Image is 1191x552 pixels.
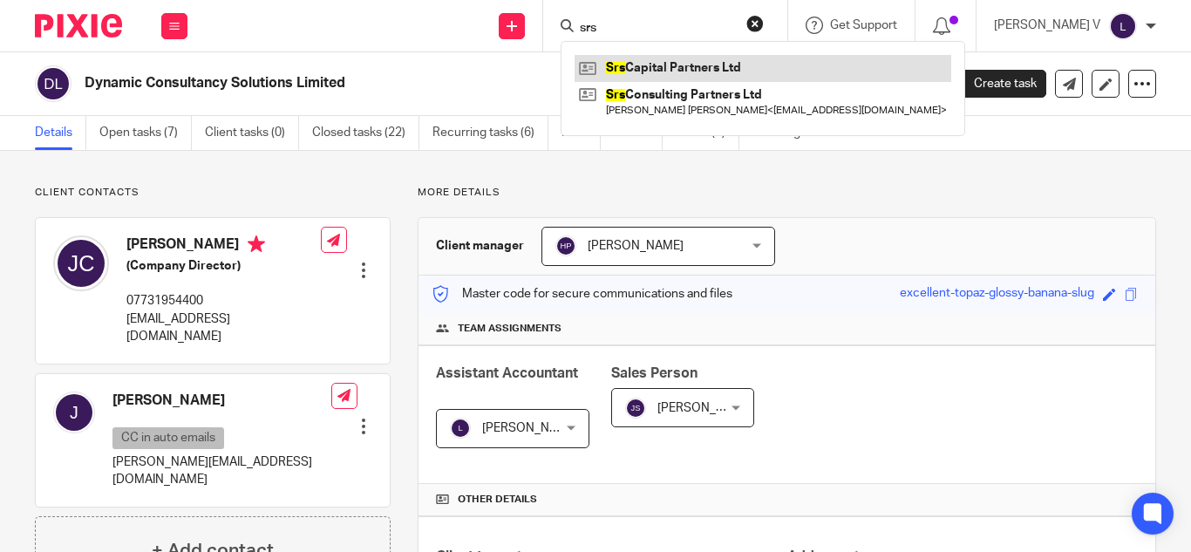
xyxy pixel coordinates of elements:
[418,186,1156,200] p: More details
[746,15,764,32] button: Clear
[830,19,897,31] span: Get Support
[35,186,391,200] p: Client contacts
[312,116,419,150] a: Closed tasks (22)
[945,70,1046,98] a: Create task
[35,65,71,102] img: svg%3E
[458,322,561,336] span: Team assignments
[588,240,684,252] span: [PERSON_NAME]
[126,235,321,257] h4: [PERSON_NAME]
[126,310,321,346] p: [EMAIL_ADDRESS][DOMAIN_NAME]
[482,422,589,434] span: [PERSON_NAME] V
[248,235,265,253] i: Primary
[555,235,576,256] img: svg%3E
[1109,12,1137,40] img: svg%3E
[994,17,1100,34] p: [PERSON_NAME] V
[578,21,735,37] input: Search
[112,453,331,489] p: [PERSON_NAME][EMAIL_ADDRESS][DOMAIN_NAME]
[35,14,122,37] img: Pixie
[432,116,548,150] a: Recurring tasks (6)
[205,116,299,150] a: Client tasks (0)
[450,418,471,439] img: svg%3E
[53,235,109,291] img: svg%3E
[436,366,578,380] span: Assistant Accountant
[126,257,321,275] h5: (Company Director)
[458,493,537,507] span: Other details
[53,392,95,433] img: svg%3E
[900,284,1094,304] div: excellent-topaz-glossy-banana-slug
[35,116,86,150] a: Details
[625,398,646,419] img: svg%3E
[126,292,321,310] p: 07731954400
[436,237,524,255] h3: Client manager
[112,392,331,410] h4: [PERSON_NAME]
[611,366,698,380] span: Sales Person
[657,402,753,414] span: [PERSON_NAME]
[85,74,752,92] h2: Dynamic Consultancy Solutions Limited
[99,116,192,150] a: Open tasks (7)
[112,427,224,449] p: CC in auto emails
[432,285,732,303] p: Master code for secure communications and files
